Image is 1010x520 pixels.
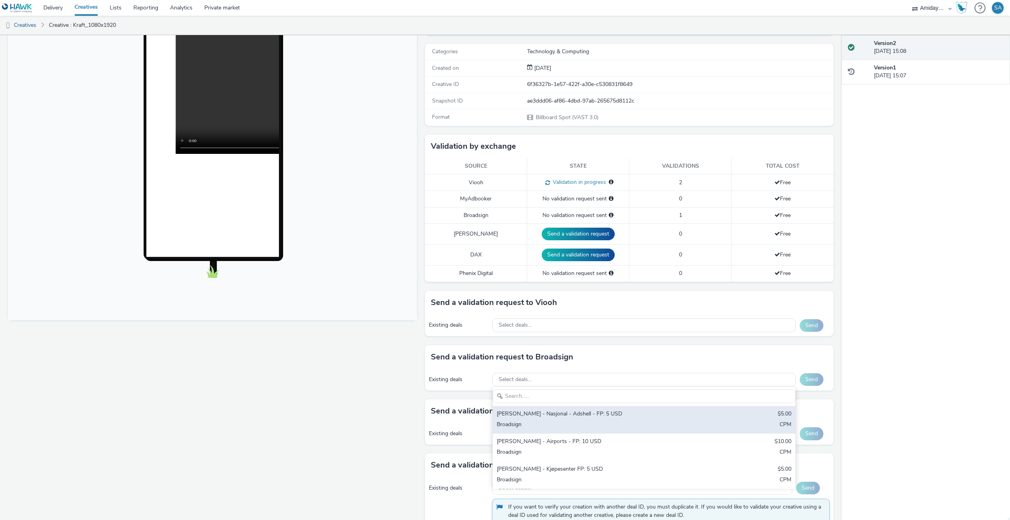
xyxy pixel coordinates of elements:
[550,178,606,186] span: Validation in progress
[429,376,489,383] div: Existing deals
[432,97,463,105] span: Snapshot ID
[542,249,615,261] button: Send a validation request
[780,476,791,485] div: CPM
[432,80,459,88] span: Creative ID
[497,476,692,485] div: Broadsign
[429,430,489,438] div: Existing deals
[432,48,458,55] span: Categories
[778,465,791,474] div: $5.00
[956,2,971,14] a: Hawk Academy
[874,64,1004,80] div: [DATE] 15:07
[774,269,791,277] span: Free
[629,158,731,174] th: Validations
[425,245,527,266] td: DAX
[774,230,791,238] span: Free
[527,158,629,174] th: State
[497,438,692,447] div: [PERSON_NAME] - Airports - FP: 10 USD
[499,322,531,329] span: Select deals...
[774,179,791,186] span: Free
[493,389,795,403] input: Search......
[425,191,527,207] td: MyAdbooker
[497,421,692,430] div: Broadsign
[780,421,791,430] div: CPM
[609,269,613,277] div: Please select a deal below and click on Send to send a validation request to Phenix Digital.
[679,230,682,238] span: 0
[679,195,682,202] span: 0
[531,269,625,277] div: No validation request sent
[874,39,896,47] strong: Version 2
[527,48,833,56] div: Technology & Computing
[45,16,120,35] a: Creative : Kraft_1080x1920
[527,80,833,88] div: 6f36327b-1e57-422f-a30e-c530831f8649
[429,484,488,492] div: Existing deals
[429,321,489,329] div: Existing deals
[609,211,613,219] div: Please select a deal below and click on Send to send a validation request to Broadsign.
[531,195,625,203] div: No validation request sent
[497,410,692,419] div: [PERSON_NAME] - Nasjonal - Adshell - FP: 5 USD
[800,427,823,440] button: Send
[425,158,527,174] th: Source
[774,438,791,447] div: $10.00
[800,319,823,332] button: Send
[431,405,583,417] h3: Send a validation request to MyAdbooker
[432,113,450,121] span: Format
[533,64,551,72] span: [DATE]
[679,251,682,258] span: 0
[774,195,791,202] span: Free
[780,448,791,457] div: CPM
[497,465,692,474] div: [PERSON_NAME] - Kjøpesenter FP: 5 USD
[874,64,896,71] strong: Version 1
[956,2,967,14] img: Hawk Academy
[679,179,682,186] span: 2
[4,22,12,30] img: dooh
[497,448,692,457] div: Broadsign
[431,297,557,309] h3: Send a validation request to Viooh
[796,482,820,494] button: Send
[535,114,599,121] span: Billboard Spot (VAST 3.0)
[679,269,682,277] span: 0
[425,224,527,245] td: [PERSON_NAME]
[800,373,823,386] button: Send
[431,140,516,152] h3: Validation by exchange
[425,266,527,282] td: Phenix Digital
[533,64,551,72] div: Creation 16 June 2025, 15:07
[778,410,791,419] div: $5.00
[609,195,613,203] div: Please select a deal below and click on Send to send a validation request to MyAdbooker.
[431,459,586,471] h3: Send a validation request to Phenix Digital
[2,3,32,13] img: undefined Logo
[425,207,527,223] td: Broadsign
[774,211,791,219] span: Free
[731,158,834,174] th: Total cost
[994,2,1002,14] div: SA
[679,211,682,219] span: 1
[542,228,615,240] button: Send a validation request
[527,97,833,105] div: ae3ddd06-af86-4dbd-97ab-265675d8112c
[425,174,527,191] td: Viooh
[499,376,531,383] span: Select deals...
[431,351,573,363] h3: Send a validation request to Broadsign
[774,251,791,258] span: Free
[531,211,625,219] div: No validation request sent
[508,503,821,519] span: If you want to verify your creation with another deal ID, you must duplicate it. If you would lik...
[874,39,1004,56] div: [DATE] 15:08
[432,64,459,72] span: Created on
